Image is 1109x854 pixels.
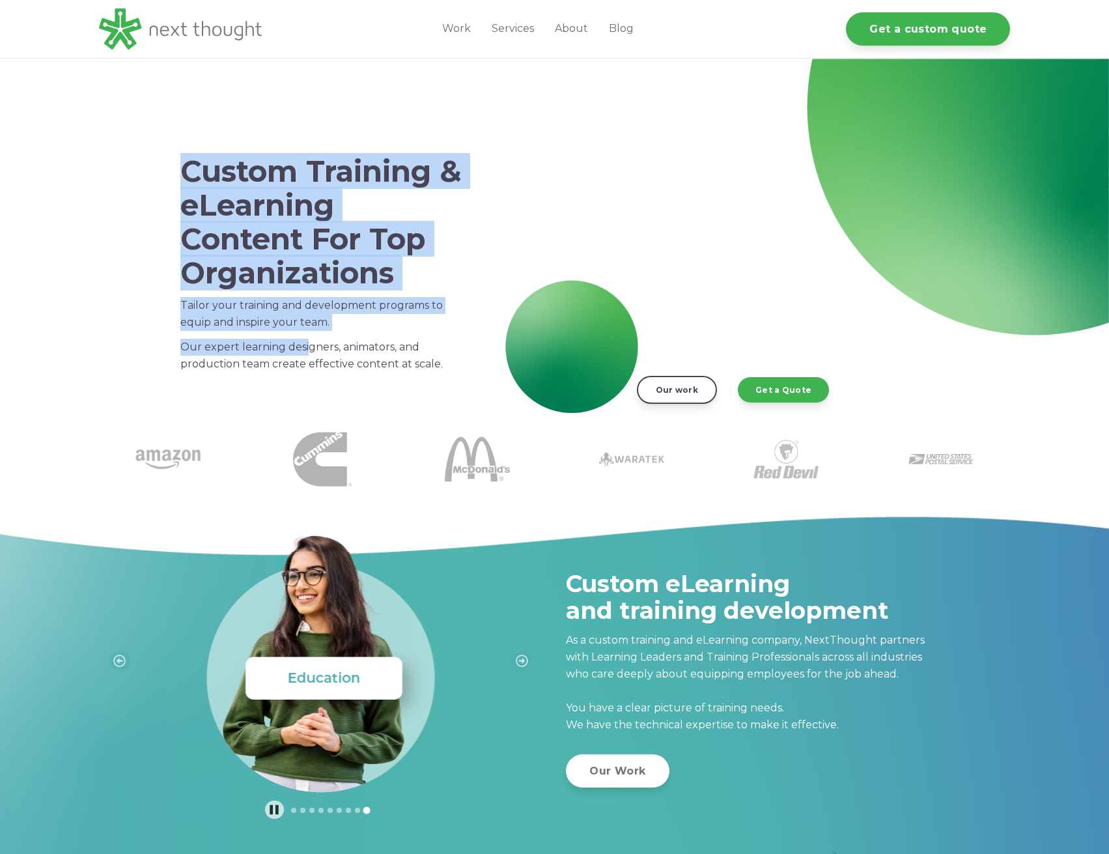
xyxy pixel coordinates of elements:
[846,12,1010,46] a: Get a custom quote
[566,754,669,788] a: Our Work
[293,430,352,489] img: Cummins
[753,427,819,492] img: Red Devil
[346,808,351,813] button: Go to slide 7
[512,651,533,672] button: Go to first slide
[355,808,360,813] button: Go to slide 8
[599,427,664,492] img: Waratek logo
[196,504,446,793] img: Education
[180,339,462,373] p: Our expert learning designers, animators, and production team create effective content at scale.
[309,808,315,813] button: Go to slide 3
[99,504,543,819] section: Image carousel with 9 slides.
[135,427,201,492] img: amazon-1
[180,297,462,331] p: Tailor your training and development programs to equip and inspire your team.
[543,504,987,793] div: 1 of 9
[318,808,324,813] button: Go to slide 4
[363,806,370,814] button: Go to slide 9
[533,143,924,363] iframe: NextThought Reel
[99,8,262,50] img: LG - NextThought Logo
[445,427,510,492] img: McDonalds 1
[566,569,888,625] span: Custom eLearning and training development
[328,808,333,813] button: Go to slide 5
[738,377,829,402] a: Get a Quote
[109,651,130,672] button: Previous slide
[337,808,342,813] button: Go to slide 6
[284,804,376,815] div: Select a slide to show
[637,376,717,403] a: Our work
[291,808,296,813] button: Go to slide 1
[908,427,974,492] img: USPS
[98,504,542,793] div: 9 of 9
[180,154,462,289] h1: Custom Training & eLearning Content For Top Organizations
[300,808,305,813] button: Go to slide 2
[566,634,925,731] span: As a custom training and eLearning company, NextThought partners with Learning Leaders and Traini...
[265,801,284,819] button: Pause autoplay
